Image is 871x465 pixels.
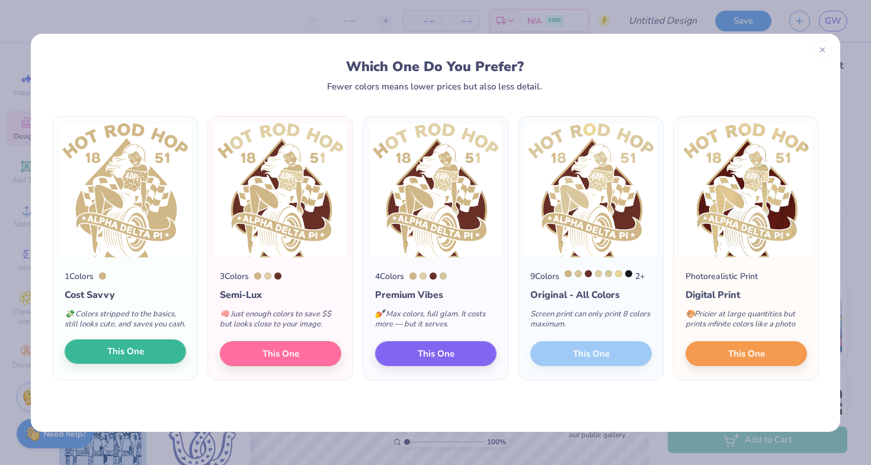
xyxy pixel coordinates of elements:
[565,270,645,283] div: 2 +
[375,302,497,341] div: Max colors, full glam. It costs more — but it serves.
[523,123,658,258] img: 9 color option
[420,272,427,280] div: 7500 C
[565,270,572,277] div: 7502 C
[375,270,404,283] div: 4 Colors
[530,288,652,302] div: Original - All Colors
[615,270,622,277] div: 7402 C
[264,272,271,280] div: 7500 C
[409,272,417,280] div: 7502 C
[220,341,341,366] button: This One
[220,288,341,302] div: Semi-Lux
[530,270,559,283] div: 9 Colors
[254,272,261,280] div: 7502 C
[686,302,807,341] div: Pricier at large quantities but prints infinite colors like a photo
[327,82,542,91] div: Fewer colors means lower prices but also less detail.
[678,123,814,258] img: Photorealistic preview
[686,288,807,302] div: Digital Print
[368,123,503,258] img: 4 color option
[440,272,447,280] div: 4545 C
[65,270,94,283] div: 1 Colors
[625,270,632,277] div: Black 6 C
[430,272,437,280] div: 483 C
[585,270,592,277] div: 483 C
[595,270,602,277] div: 7500 C
[107,345,144,358] span: This One
[65,339,186,364] button: This One
[686,309,695,319] span: 🎨
[220,309,229,319] span: 🧠
[274,272,281,280] div: 483 C
[65,288,186,302] div: Cost Savvy
[728,347,765,360] span: This One
[63,59,807,75] div: Which One Do You Prefer?
[686,341,807,366] button: This One
[575,270,582,277] div: 7501 C
[375,309,385,319] span: 💅
[262,347,299,360] span: This One
[99,272,106,280] div: 7502 C
[213,123,348,258] img: 3 color option
[220,302,341,341] div: Just enough colors to save $$ but looks close to your image.
[65,302,186,341] div: Colors stripped to the basics, still looks cute, and saves you cash.
[686,270,758,283] div: Photorealistic Print
[375,288,497,302] div: Premium Vibes
[418,347,454,360] span: This One
[530,302,652,341] div: Screen print can only print 8 colors maximum.
[65,309,74,319] span: 💸
[605,270,612,277] div: 4545 C
[375,341,497,366] button: This One
[220,270,249,283] div: 3 Colors
[57,123,193,258] img: 1 color option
